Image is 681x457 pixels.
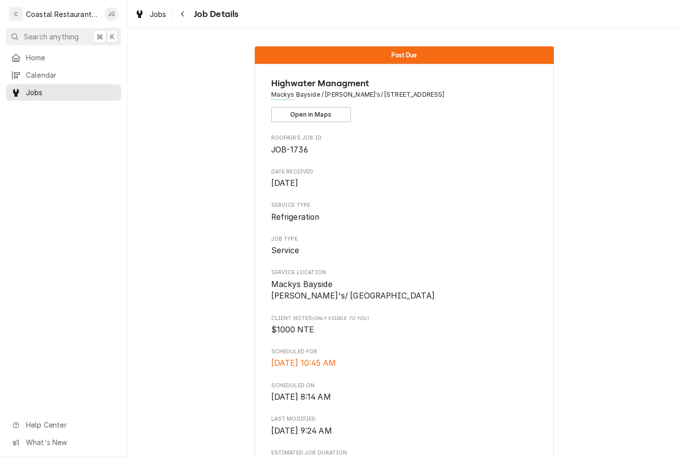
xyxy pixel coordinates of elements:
[391,52,417,58] span: Past Due
[26,70,116,80] span: Calendar
[26,87,116,98] span: Jobs
[26,420,115,430] span: Help Center
[24,31,79,42] span: Search anything
[110,31,115,42] span: K
[271,211,538,223] span: Service Type
[271,212,320,222] span: Refrigeration
[271,168,538,189] div: Date Received
[271,325,314,334] span: $1000 NTE
[255,46,554,64] div: Status
[6,434,121,451] a: Go to What's New
[271,145,308,154] span: JOB-1736
[131,6,170,22] a: Jobs
[26,9,99,19] div: Coastal Restaurant Repair
[26,437,115,448] span: What's New
[271,314,538,322] span: Client Notes
[271,357,538,369] span: Scheduled For
[271,168,538,176] span: Date Received
[271,348,538,369] div: Scheduled For
[6,417,121,433] a: Go to Help Center
[150,9,167,19] span: Jobs
[271,358,336,368] span: [DATE] 10:45 AM
[271,235,538,243] span: Job Type
[271,107,351,122] button: Open in Maps
[271,269,538,277] span: Service Location
[271,245,538,257] span: Job Type
[6,49,121,66] a: Home
[175,6,191,22] button: Navigate back
[271,314,538,336] div: [object Object]
[271,426,332,436] span: [DATE] 9:24 AM
[271,144,538,156] span: Roopairs Job ID
[271,382,538,403] div: Scheduled On
[191,7,239,21] span: Job Details
[271,269,538,302] div: Service Location
[271,134,538,142] span: Roopairs Job ID
[271,246,300,255] span: Service
[271,391,538,403] span: Scheduled On
[105,7,119,21] div: James Gatton's Avatar
[271,279,538,302] span: Service Location
[271,382,538,390] span: Scheduled On
[271,77,538,122] div: Client Information
[271,134,538,155] div: Roopairs Job ID
[271,177,538,189] span: Date Received
[271,178,299,188] span: [DATE]
[271,280,435,301] span: Mackys Bayside [PERSON_NAME]'s/ [GEOGRAPHIC_DATA]
[6,28,121,45] button: Search anything⌘K
[271,425,538,437] span: Last Modified
[271,201,538,209] span: Service Type
[271,90,538,99] span: Address
[271,348,538,356] span: Scheduled For
[9,7,23,21] div: C
[6,84,121,101] a: Jobs
[271,415,538,437] div: Last Modified
[271,77,538,90] span: Name
[105,7,119,21] div: JG
[271,201,538,223] div: Service Type
[271,235,538,257] div: Job Type
[96,31,103,42] span: ⌘
[6,67,121,83] a: Calendar
[271,415,538,423] span: Last Modified
[312,315,368,321] span: (Only Visible to You)
[271,449,538,457] span: Estimated Job Duration
[271,392,331,402] span: [DATE] 8:14 AM
[26,52,116,63] span: Home
[271,324,538,336] span: [object Object]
